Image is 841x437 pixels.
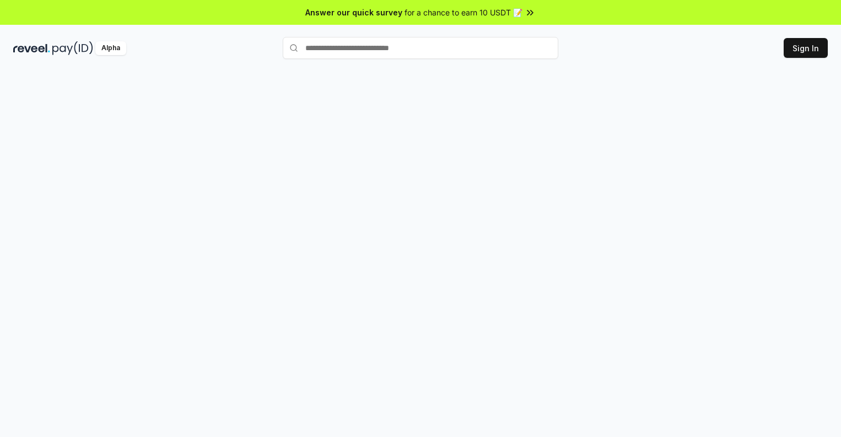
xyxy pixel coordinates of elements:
[405,7,522,18] span: for a chance to earn 10 USDT 📝
[95,41,126,55] div: Alpha
[13,41,50,55] img: reveel_dark
[305,7,402,18] span: Answer our quick survey
[784,38,828,58] button: Sign In
[52,41,93,55] img: pay_id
